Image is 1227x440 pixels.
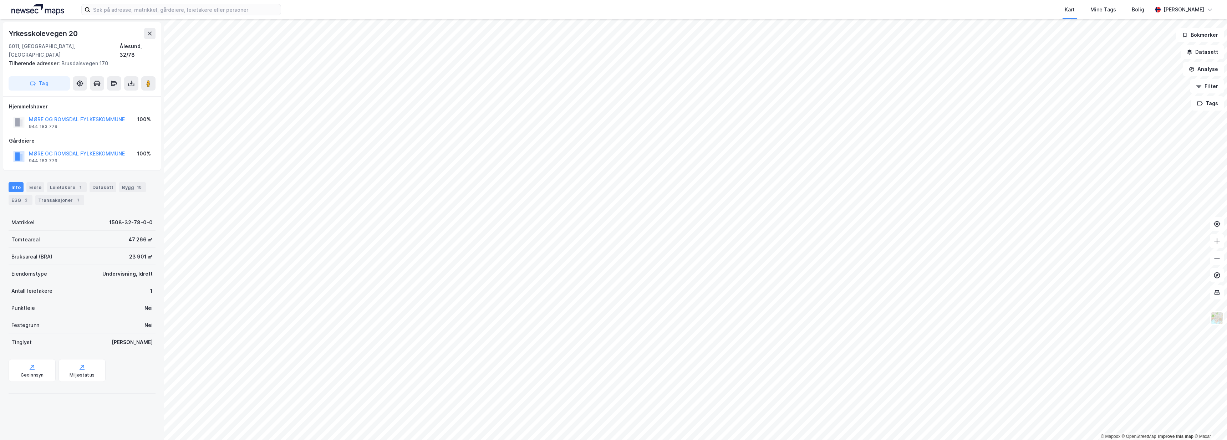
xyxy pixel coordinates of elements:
[90,182,116,192] div: Datasett
[74,196,81,204] div: 1
[26,182,44,192] div: Eiere
[9,28,79,39] div: Yrkesskolevegen 20
[11,4,64,15] img: logo.a4113a55bc3d86da70a041830d287a7e.svg
[1164,5,1204,14] div: [PERSON_NAME]
[47,182,87,192] div: Leietakere
[119,182,146,192] div: Bygg
[1191,406,1227,440] div: Kontrollprogram for chat
[9,59,150,68] div: Brusdalsvegen 170
[1090,5,1116,14] div: Mine Tags
[21,372,44,378] div: Geoinnsyn
[11,304,35,312] div: Punktleie
[9,42,119,59] div: 6011, [GEOGRAPHIC_DATA], [GEOGRAPHIC_DATA]
[1132,5,1144,14] div: Bolig
[102,270,153,278] div: Undervisning, Idrett
[11,270,47,278] div: Eiendomstype
[11,218,35,227] div: Matrikkel
[1065,5,1075,14] div: Kart
[77,184,84,191] div: 1
[109,218,153,227] div: 1508-32-78-0-0
[35,195,84,205] div: Transaksjoner
[22,196,30,204] div: 2
[11,338,32,347] div: Tinglyst
[11,252,52,261] div: Bruksareal (BRA)
[9,102,155,111] div: Hjemmelshaver
[136,184,143,191] div: 10
[9,76,70,91] button: Tag
[1210,311,1224,325] img: Z
[137,115,151,124] div: 100%
[11,287,52,295] div: Antall leietakere
[1181,45,1224,59] button: Datasett
[1158,434,1193,439] a: Improve this map
[11,321,39,329] div: Festegrunn
[70,372,95,378] div: Miljøstatus
[90,4,281,15] input: Søk på adresse, matrikkel, gårdeiere, leietakere eller personer
[129,252,153,261] div: 23 901 ㎡
[137,149,151,158] div: 100%
[1191,96,1224,111] button: Tags
[1122,434,1156,439] a: OpenStreetMap
[29,158,57,164] div: 944 183 779
[1101,434,1120,439] a: Mapbox
[150,287,153,295] div: 1
[11,235,40,244] div: Tomteareal
[1183,62,1224,76] button: Analyse
[144,304,153,312] div: Nei
[1191,406,1227,440] iframe: Chat Widget
[9,137,155,145] div: Gårdeiere
[9,182,24,192] div: Info
[119,42,156,59] div: Ålesund, 32/78
[9,60,61,66] span: Tilhørende adresser:
[1190,79,1224,93] button: Filter
[128,235,153,244] div: 47 266 ㎡
[1176,28,1224,42] button: Bokmerker
[9,195,32,205] div: ESG
[112,338,153,347] div: [PERSON_NAME]
[29,124,57,129] div: 944 183 779
[144,321,153,329] div: Nei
